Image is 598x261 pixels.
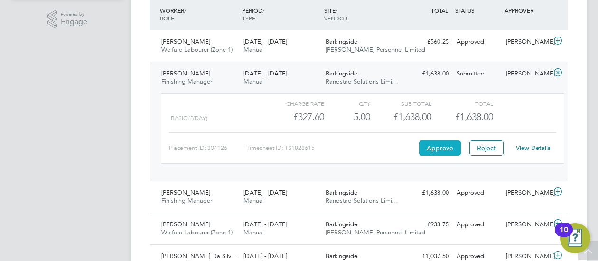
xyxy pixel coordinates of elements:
[324,14,347,22] span: VENDOR
[419,140,461,156] button: Approve
[453,2,502,19] div: STATUS
[403,34,453,50] div: £560.25
[184,7,186,14] span: /
[403,185,453,201] div: £1,638.00
[243,69,287,77] span: [DATE] - [DATE]
[326,37,357,46] span: Barkingside
[161,46,233,54] span: Welfare Labourer (Zone 1)
[502,185,551,201] div: [PERSON_NAME]
[240,2,322,27] div: PERIOD
[326,228,425,236] span: [PERSON_NAME] Personnel Limited
[326,220,357,228] span: Barkingside
[262,7,264,14] span: /
[158,2,240,27] div: WORKER
[246,140,417,156] div: Timesheet ID: TS1828615
[161,188,210,196] span: [PERSON_NAME]
[453,217,502,233] div: Approved
[431,7,448,14] span: TOTAL
[326,196,398,205] span: Randstad Solutions Limi…
[326,252,357,260] span: Barkingside
[453,185,502,201] div: Approved
[455,111,493,122] span: £1,638.00
[243,228,264,236] span: Manual
[560,230,568,242] div: 10
[324,98,370,109] div: QTY
[171,115,207,121] span: Basic (£/day)
[160,14,174,22] span: ROLE
[431,98,493,109] div: Total
[243,252,287,260] span: [DATE] - [DATE]
[161,37,210,46] span: [PERSON_NAME]
[322,2,404,27] div: SITE
[47,10,88,28] a: Powered byEngage
[502,66,551,82] div: [PERSON_NAME]
[560,223,590,253] button: Open Resource Center, 10 new notifications
[469,140,504,156] button: Reject
[61,10,87,19] span: Powered by
[370,98,431,109] div: Sub Total
[326,77,398,85] span: Randstad Solutions Limi…
[403,217,453,233] div: £933.75
[243,196,264,205] span: Manual
[326,69,357,77] span: Barkingside
[516,144,551,152] a: View Details
[243,220,287,228] span: [DATE] - [DATE]
[502,2,551,19] div: APPROVER
[326,46,425,54] span: [PERSON_NAME] Personnel Limited
[169,140,246,156] div: Placement ID: 304126
[453,66,502,82] div: Submitted
[243,77,264,85] span: Manual
[370,109,431,125] div: £1,638.00
[161,220,210,228] span: [PERSON_NAME]
[243,188,287,196] span: [DATE] - [DATE]
[453,34,502,50] div: Approved
[403,66,453,82] div: £1,638.00
[61,18,87,26] span: Engage
[263,109,324,125] div: £327.60
[161,69,210,77] span: [PERSON_NAME]
[502,34,551,50] div: [PERSON_NAME]
[324,109,370,125] div: 5.00
[161,228,233,236] span: Welfare Labourer (Zone 1)
[326,188,357,196] span: Barkingside
[243,46,264,54] span: Manual
[263,98,324,109] div: Charge rate
[242,14,255,22] span: TYPE
[161,252,237,260] span: [PERSON_NAME] Da Silv…
[161,77,212,85] span: Finishing Manager
[336,7,337,14] span: /
[502,217,551,233] div: [PERSON_NAME]
[161,196,212,205] span: Finishing Manager
[243,37,287,46] span: [DATE] - [DATE]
